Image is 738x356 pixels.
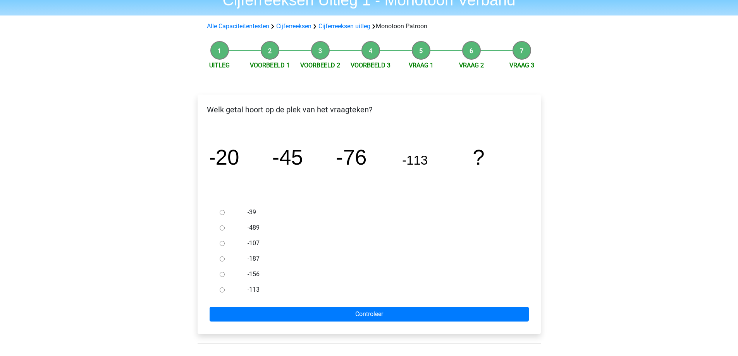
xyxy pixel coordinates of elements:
label: -156 [248,270,516,279]
label: -107 [248,239,516,248]
a: Cijferreeksen [276,22,311,30]
a: Alle Capaciteitentesten [207,22,269,30]
a: Voorbeeld 2 [300,62,340,69]
tspan: -45 [272,145,303,169]
input: Controleer [210,307,529,322]
tspan: -113 [402,153,428,167]
label: -489 [248,223,516,232]
a: Cijferreeksen uitleg [318,22,370,30]
a: Vraag 2 [459,62,484,69]
label: -187 [248,254,516,263]
tspan: ? [473,145,484,169]
label: -113 [248,285,516,294]
tspan: -76 [336,145,366,169]
a: Voorbeeld 3 [351,62,391,69]
p: Welk getal hoort op de plek van het vraagteken? [204,104,535,115]
tspan: -20 [208,145,239,169]
a: Voorbeeld 1 [250,62,290,69]
a: Vraag 3 [509,62,534,69]
label: -39 [248,208,516,217]
a: Uitleg [209,62,230,69]
div: Monotoon Patroon [204,22,535,31]
a: Vraag 1 [409,62,434,69]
